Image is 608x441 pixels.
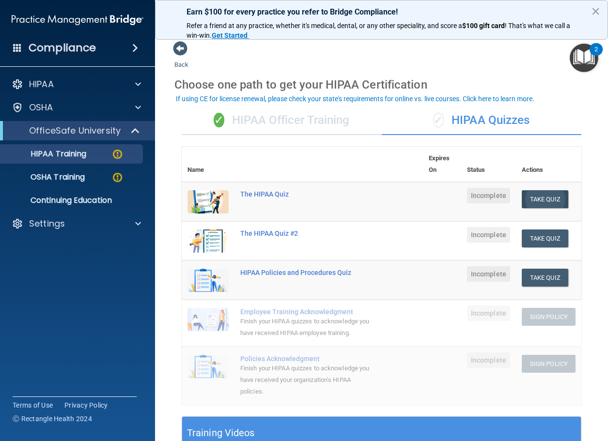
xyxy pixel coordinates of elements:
[423,147,461,182] th: Expires On
[12,218,141,229] a: Settings
[467,305,510,321] span: Incomplete
[29,78,54,90] p: HIPAA
[467,266,510,282] span: Incomplete
[522,229,568,247] button: Take Quiz
[6,196,139,205] p: Continuing Education
[12,125,140,137] a: OfficeSafe University
[187,22,462,30] span: Refer a friend at any practice, whether it's medical, dental, or any other speciality, and score a
[29,218,65,229] p: Settings
[570,44,598,72] button: Open Resource Center, 2 new notifications
[29,102,53,113] p: OSHA
[12,102,141,113] a: OSHA
[240,229,374,237] div: The HIPAA Quiz #2
[522,269,568,287] button: Take Quiz
[240,308,374,316] div: Employee Training Acknowledgment
[111,148,124,160] img: warning-circle.0cc9ac19.png
[176,95,534,102] div: If using CE for license renewal, please check your state's requirements for online vs. live cours...
[6,149,86,159] p: HIPAA Training
[591,3,600,19] button: Close
[516,147,581,182] th: Actions
[433,113,444,127] span: ✓
[240,355,374,363] div: Policies Acknowledgment
[214,113,224,127] span: ✓
[212,31,248,39] strong: Get Started
[64,400,108,410] a: Privacy Policy
[240,316,374,339] div: Finish your HIPAA quizzes to acknowledge you have received HIPAA employee training.
[13,400,53,410] a: Terms of Use
[13,414,92,424] span: Ⓒ Rectangle Health 2024
[29,41,96,55] h4: Compliance
[182,106,382,135] div: HIPAA Officer Training
[467,188,510,203] span: Incomplete
[174,94,536,104] button: If using CE for license renewal, please check your state's requirements for online vs. live cours...
[594,49,598,62] div: 2
[187,7,577,16] p: Earn $100 for every practice you refer to Bridge Compliance!
[12,10,143,30] img: PMB logo
[522,355,576,373] button: Sign Policy
[467,227,510,243] span: Incomplete
[461,147,516,182] th: Status
[522,308,576,326] button: Sign Policy
[182,147,234,182] th: Name
[187,22,572,39] span: ! That's what we call a win-win.
[467,352,510,368] span: Incomplete
[174,71,589,99] div: Choose one path to get your HIPAA Certification
[240,190,374,198] div: The HIPAA Quiz
[6,172,85,182] p: OSHA Training
[111,171,124,183] img: warning-circle.0cc9ac19.png
[212,31,249,39] a: Get Started
[174,49,188,68] a: Back
[522,190,568,208] button: Take Quiz
[12,78,141,90] a: HIPAA
[382,106,582,135] div: HIPAA Quizzes
[240,269,374,276] div: HIPAA Policies and Procedures Quiz
[240,363,374,397] div: Finish your HIPAA quizzes to acknowledge you have received your organization’s HIPAA policies.
[462,22,505,30] strong: $100 gift card
[29,125,121,137] p: OfficeSafe University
